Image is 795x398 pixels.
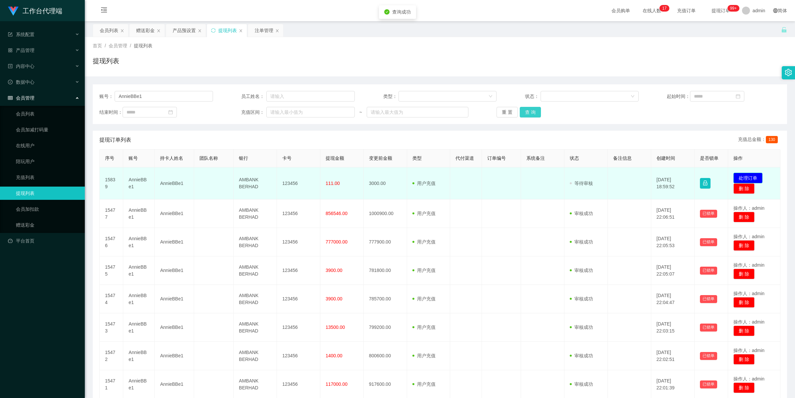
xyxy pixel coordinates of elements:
[8,64,13,68] i: 图标: profile
[100,342,123,370] td: 15472
[733,382,755,393] button: 删 除
[392,9,411,15] span: 查询成功
[326,211,347,216] span: 856546.00
[136,24,155,37] div: 赠送彩金
[100,256,123,285] td: 15475
[700,178,711,189] button: 图标: lock
[651,256,695,285] td: [DATE] 22:05:07
[234,167,277,199] td: AMBANK BERHAD
[241,109,266,116] span: 充值区间：
[234,228,277,256] td: AMBANK BERHAD
[326,381,347,387] span: 117000.00
[100,199,123,228] td: 15477
[412,353,436,358] span: 用户充值
[16,187,79,200] a: 提现列表
[733,326,755,336] button: 删 除
[277,342,320,370] td: 123456
[570,268,593,273] span: 审核成功
[100,24,118,37] div: 会员列表
[105,155,114,161] span: 序号
[326,181,340,186] span: 111.00
[155,228,194,256] td: AnnieBBe1
[700,380,717,388] button: 已锁单
[570,296,593,301] span: 审核成功
[384,9,390,15] i: icon: check-circle
[134,43,152,48] span: 提现列表
[736,94,740,99] i: 图标: calendar
[525,93,541,100] span: 状态：
[733,291,765,296] span: 操作人：admin
[526,155,545,161] span: 系统备注
[700,210,717,218] button: 已锁单
[455,155,474,161] span: 代付渠道
[155,199,194,228] td: AnnieBBe1
[651,313,695,342] td: [DATE] 22:03:15
[733,240,755,251] button: 删 除
[109,43,127,48] span: 会员管理
[369,155,392,161] span: 变更前金额
[8,95,34,101] span: 会员管理
[123,313,155,342] td: AnnieBBe1
[8,7,19,16] img: logo.9652507e.png
[123,199,155,228] td: AnnieBBe1
[218,24,237,37] div: 提现列表
[277,228,320,256] td: 123456
[16,139,79,152] a: 在线用户
[700,324,717,332] button: 已锁单
[412,381,436,387] span: 用户充值
[16,202,79,216] a: 会员加扣款
[123,342,155,370] td: AnnieBBe1
[100,228,123,256] td: 15476
[115,91,213,102] input: 请输入
[364,342,407,370] td: 800600.00
[326,325,345,330] span: 13500.00
[130,43,131,48] span: /
[157,29,161,33] i: 图标: close
[570,239,593,244] span: 审核成功
[100,313,123,342] td: 15473
[651,342,695,370] td: [DATE] 22:02:51
[733,269,755,279] button: 删 除
[781,27,787,33] i: 图标: unlock
[99,136,131,144] span: 提现订单列表
[155,285,194,313] td: AnnieBBe1
[99,109,123,116] span: 结束时间：
[733,297,755,308] button: 删 除
[364,256,407,285] td: 781800.00
[570,353,593,358] span: 审核成功
[651,228,695,256] td: [DATE] 22:05:53
[277,256,320,285] td: 123456
[613,155,632,161] span: 备注信息
[123,167,155,199] td: AnnieBBe1
[100,167,123,199] td: 15839
[773,8,778,13] i: 图标: global
[277,167,320,199] td: 123456
[234,285,277,313] td: AMBANK BERHAD
[651,285,695,313] td: [DATE] 22:04:47
[120,29,124,33] i: 图标: close
[700,267,717,275] button: 已锁单
[326,268,343,273] span: 3900.00
[16,123,79,136] a: 会员加减打码量
[631,94,635,99] i: 图标: down
[412,325,436,330] span: 用户充值
[570,155,579,161] span: 状态
[700,352,717,360] button: 已锁单
[355,109,367,116] span: ~
[412,239,436,244] span: 用户充值
[326,296,343,301] span: 3900.00
[364,313,407,342] td: 799200.00
[570,211,593,216] span: 审核成功
[708,8,733,13] span: 提现订单
[657,155,675,161] span: 创建时间
[674,8,699,13] span: 充值订单
[733,212,755,222] button: 删 除
[489,94,493,99] i: 图标: down
[16,218,79,232] a: 赠送彩金
[8,79,34,85] span: 数据中心
[8,48,13,53] i: 图标: appstore-o
[700,238,717,246] button: 已锁单
[367,107,468,117] input: 请输入最大值为
[277,285,320,313] td: 123456
[667,93,690,100] span: 起始时间：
